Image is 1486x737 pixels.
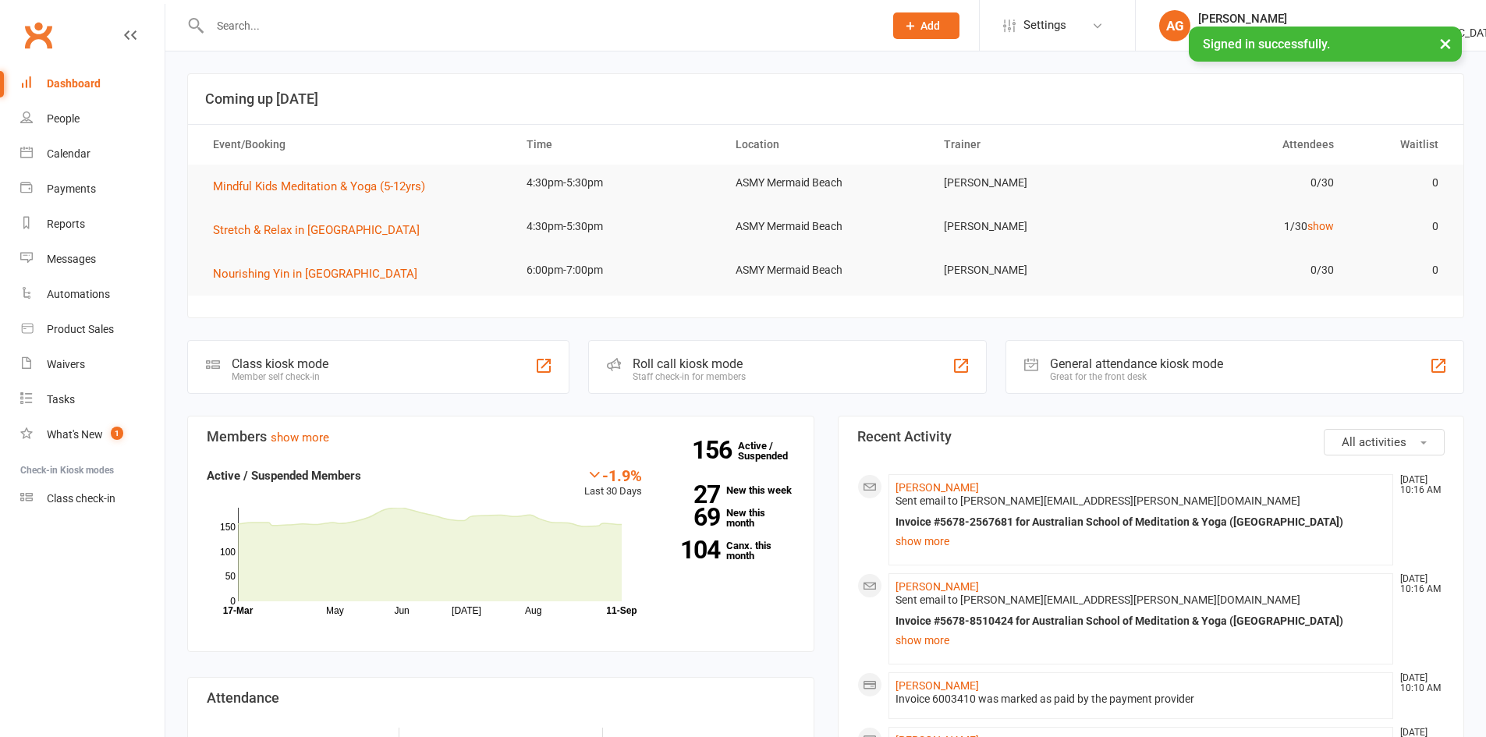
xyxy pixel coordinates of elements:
[20,66,165,101] a: Dashboard
[199,125,512,165] th: Event/Booking
[633,371,746,382] div: Staff check-in for members
[692,438,738,462] strong: 156
[111,427,123,440] span: 1
[857,429,1445,445] h3: Recent Activity
[1023,8,1066,43] span: Settings
[19,16,58,55] a: Clubworx
[665,508,795,528] a: 69New this month
[920,19,940,32] span: Add
[20,242,165,277] a: Messages
[896,615,1387,628] div: Invoice #5678-8510424 for Australian School of Meditation & Yoga ([GEOGRAPHIC_DATA])
[47,147,90,160] div: Calendar
[665,485,795,495] a: 27New this week
[47,428,103,441] div: What's New
[232,371,328,382] div: Member self check-in
[1392,673,1444,693] time: [DATE] 10:10 AM
[1307,220,1334,232] a: show
[1431,27,1459,60] button: ×
[722,208,931,245] td: ASMY Mermaid Beach
[207,690,795,706] h3: Attendance
[47,393,75,406] div: Tasks
[213,223,420,237] span: Stretch & Relax in [GEOGRAPHIC_DATA]
[271,431,329,445] a: show more
[896,679,979,692] a: [PERSON_NAME]
[512,125,722,165] th: Time
[47,288,110,300] div: Automations
[1139,252,1348,289] td: 0/30
[1139,125,1348,165] th: Attendees
[47,492,115,505] div: Class check-in
[213,264,428,283] button: Nourishing Yin in [GEOGRAPHIC_DATA]
[20,312,165,347] a: Product Sales
[20,277,165,312] a: Automations
[512,208,722,245] td: 4:30pm-5:30pm
[213,267,417,281] span: Nourishing Yin in [GEOGRAPHIC_DATA]
[20,347,165,382] a: Waivers
[896,593,1300,606] span: Sent email to [PERSON_NAME][EMAIL_ADDRESS][PERSON_NAME][DOMAIN_NAME]
[1348,252,1452,289] td: 0
[20,481,165,516] a: Class kiosk mode
[665,505,720,529] strong: 69
[20,417,165,452] a: What's New1
[1139,165,1348,201] td: 0/30
[20,136,165,172] a: Calendar
[47,182,96,195] div: Payments
[1324,429,1445,455] button: All activities
[205,91,1446,107] h3: Coming up [DATE]
[1203,37,1330,51] span: Signed in successfully.
[893,12,959,39] button: Add
[896,481,979,494] a: [PERSON_NAME]
[584,466,642,500] div: Last 30 Days
[722,165,931,201] td: ASMY Mermaid Beach
[738,429,807,473] a: 156Active / Suspended
[207,429,795,445] h3: Members
[47,358,85,370] div: Waivers
[665,540,795,561] a: 104Canx. this month
[20,172,165,207] a: Payments
[930,252,1139,289] td: [PERSON_NAME]
[1348,208,1452,245] td: 0
[1050,371,1223,382] div: Great for the front desk
[584,466,642,484] div: -1.9%
[1392,574,1444,594] time: [DATE] 10:16 AM
[47,112,80,125] div: People
[512,252,722,289] td: 6:00pm-7:00pm
[512,165,722,201] td: 4:30pm-5:30pm
[722,252,931,289] td: ASMY Mermaid Beach
[633,356,746,371] div: Roll call kiosk mode
[207,469,361,483] strong: Active / Suspended Members
[205,15,873,37] input: Search...
[47,323,114,335] div: Product Sales
[213,177,436,196] button: Mindful Kids Meditation & Yoga (5-12yrs)
[665,538,720,562] strong: 104
[1392,475,1444,495] time: [DATE] 10:16 AM
[896,494,1300,507] span: Sent email to [PERSON_NAME][EMAIL_ADDRESS][PERSON_NAME][DOMAIN_NAME]
[1159,10,1190,41] div: AG
[930,208,1139,245] td: [PERSON_NAME]
[930,165,1139,201] td: [PERSON_NAME]
[896,580,979,593] a: [PERSON_NAME]
[896,693,1387,706] div: Invoice 6003410 was marked as paid by the payment provider
[213,179,425,193] span: Mindful Kids Meditation & Yoga (5-12yrs)
[47,77,101,90] div: Dashboard
[232,356,328,371] div: Class kiosk mode
[1348,125,1452,165] th: Waitlist
[213,221,431,239] button: Stretch & Relax in [GEOGRAPHIC_DATA]
[896,516,1387,529] div: Invoice #5678-2567681 for Australian School of Meditation & Yoga ([GEOGRAPHIC_DATA])
[47,253,96,265] div: Messages
[20,101,165,136] a: People
[896,530,1387,552] a: show more
[47,218,85,230] div: Reports
[722,125,931,165] th: Location
[1139,208,1348,245] td: 1/30
[20,207,165,242] a: Reports
[930,125,1139,165] th: Trainer
[20,382,165,417] a: Tasks
[1348,165,1452,201] td: 0
[896,629,1387,651] a: show more
[1050,356,1223,371] div: General attendance kiosk mode
[1342,435,1406,449] span: All activities
[665,483,720,506] strong: 27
